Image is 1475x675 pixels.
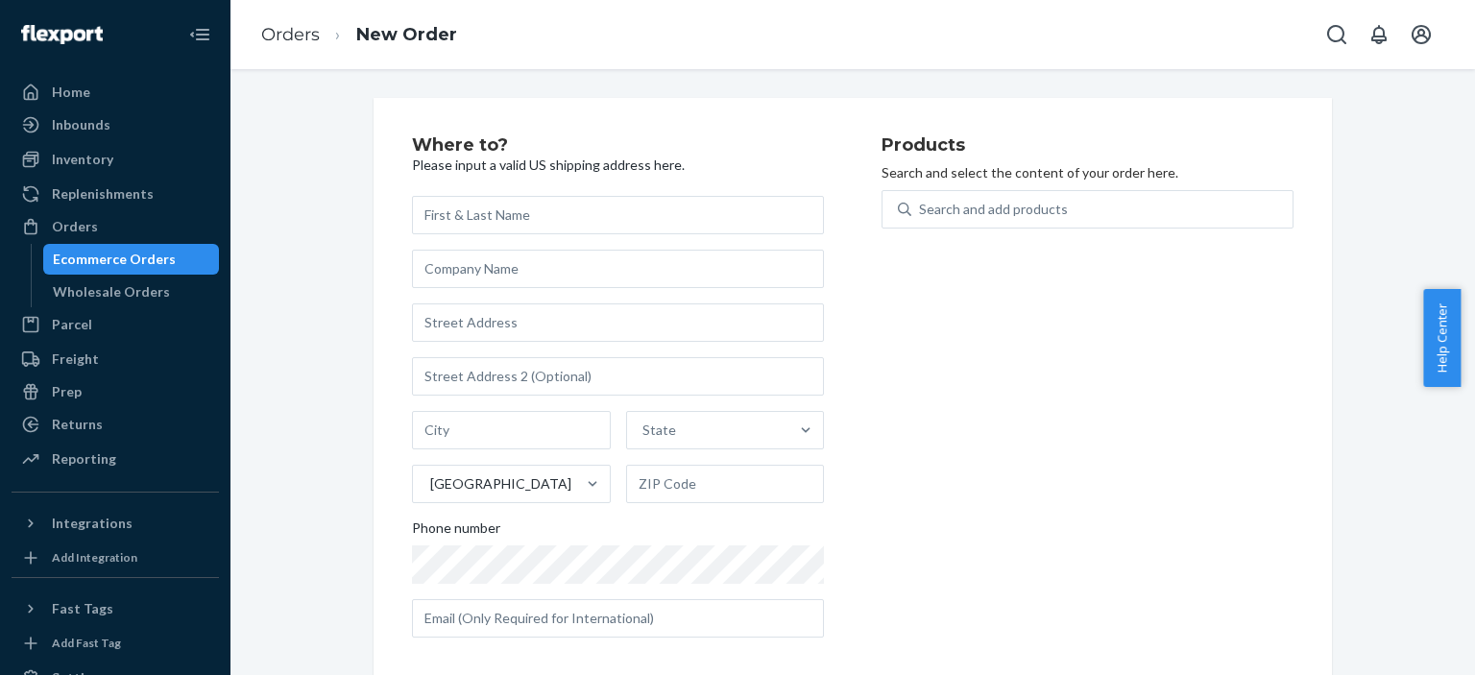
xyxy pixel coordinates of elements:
div: Fast Tags [52,599,113,618]
a: Orders [261,24,320,45]
button: Help Center [1423,289,1461,387]
img: Flexport logo [21,25,103,44]
h2: Where to? [412,136,824,156]
a: Inventory [12,144,219,175]
div: Replenishments [52,184,154,204]
button: Integrations [12,508,219,539]
a: Home [12,77,219,108]
div: Orders [52,217,98,236]
a: Inbounds [12,109,219,140]
div: Inbounds [52,115,110,134]
input: Company Name [412,250,824,288]
a: Replenishments [12,179,219,209]
button: Close Navigation [181,15,219,54]
a: Add Integration [12,546,219,569]
button: Open Search Box [1318,15,1356,54]
a: Returns [12,409,219,440]
button: Open notifications [1360,15,1398,54]
a: Ecommerce Orders [43,244,220,275]
ol: breadcrumbs [246,7,472,63]
button: Open account menu [1402,15,1440,54]
input: First & Last Name [412,196,824,234]
button: Fast Tags [12,593,219,624]
div: Home [52,83,90,102]
a: Add Fast Tag [12,632,219,655]
p: Please input a valid US shipping address here. [412,156,824,175]
div: Freight [52,350,99,369]
div: Parcel [52,315,92,334]
a: Reporting [12,444,219,474]
div: Inventory [52,150,113,169]
input: Email (Only Required for International) [412,599,824,638]
div: State [642,421,676,440]
div: Wholesale Orders [53,282,170,301]
div: [GEOGRAPHIC_DATA] [430,474,571,494]
a: Prep [12,376,219,407]
a: Freight [12,344,219,374]
input: Street Address [412,303,824,342]
div: Prep [52,382,82,401]
div: Search and add products [919,200,1068,219]
div: Add Integration [52,549,137,566]
input: ZIP Code [626,465,825,503]
input: [GEOGRAPHIC_DATA] [428,474,430,494]
div: Ecommerce Orders [53,250,176,269]
a: New Order [356,24,457,45]
a: Parcel [12,309,219,340]
a: Wholesale Orders [43,277,220,307]
input: City [412,411,611,449]
div: Reporting [52,449,116,469]
div: Integrations [52,514,133,533]
div: Add Fast Tag [52,635,121,651]
input: Street Address 2 (Optional) [412,357,824,396]
p: Search and select the content of your order here. [882,163,1294,182]
a: Orders [12,211,219,242]
span: Phone number [412,518,500,545]
div: Returns [52,415,103,434]
h2: Products [882,136,1294,156]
